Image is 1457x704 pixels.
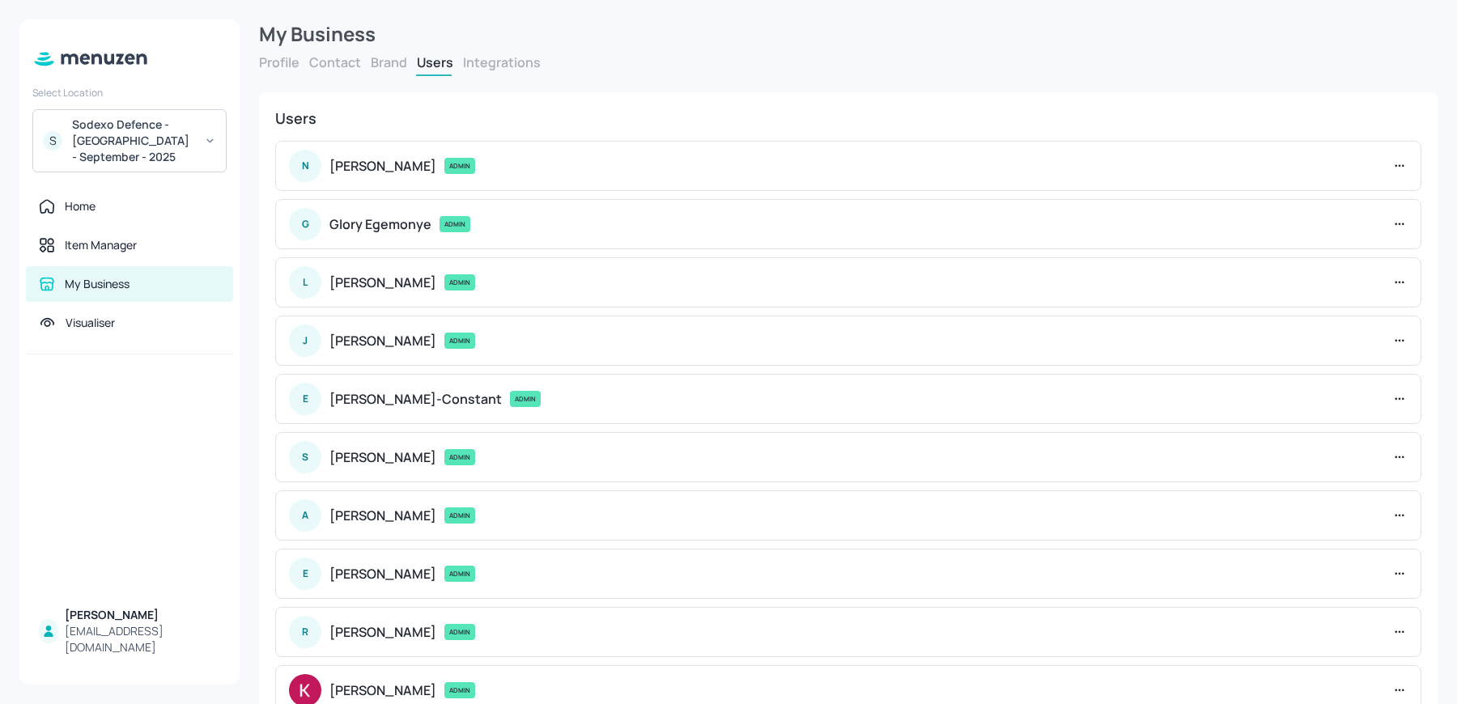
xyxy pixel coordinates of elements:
[32,86,227,100] div: Select Location
[65,607,220,623] div: [PERSON_NAME]
[329,391,502,407] p: [PERSON_NAME]-Constant
[289,208,321,240] div: G
[329,624,436,640] p: [PERSON_NAME]
[444,333,475,349] div: ADMIN
[289,616,321,648] div: R
[329,566,436,582] p: [PERSON_NAME]
[43,131,62,151] div: S
[66,315,115,331] div: Visualiser
[65,237,137,253] div: Item Manager
[309,53,361,71] button: Contact
[329,449,436,465] p: [PERSON_NAME]
[65,198,96,214] div: Home
[444,507,475,524] div: ADMIN
[440,216,470,232] div: ADMIN
[329,216,431,232] p: Glory Egemonye
[289,383,321,415] div: E
[329,507,436,524] p: [PERSON_NAME]
[510,391,541,407] div: ADMIN
[289,499,321,532] div: A
[444,274,475,291] div: ADMIN
[65,623,220,655] div: [EMAIL_ADDRESS][DOMAIN_NAME]
[329,682,436,698] p: [PERSON_NAME]
[289,266,321,299] div: L
[329,333,436,349] p: [PERSON_NAME]
[444,158,475,174] div: ADMIN
[444,449,475,465] div: ADMIN
[289,558,321,590] div: E
[444,682,475,698] div: ADMIN
[444,566,475,582] div: ADMIN
[329,158,436,174] p: [PERSON_NAME]
[259,53,299,71] button: Profile
[289,441,321,473] div: S
[329,274,436,291] p: [PERSON_NAME]
[259,19,1438,49] div: My Business
[463,53,541,71] button: Integrations
[72,117,194,165] div: Sodexo Defence - [GEOGRAPHIC_DATA] - September - 2025
[417,53,453,71] button: Users
[289,324,321,357] div: J
[371,53,407,71] button: Brand
[275,108,1421,128] div: Users
[289,150,321,182] div: N
[444,624,475,640] div: ADMIN
[65,276,130,292] div: My Business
